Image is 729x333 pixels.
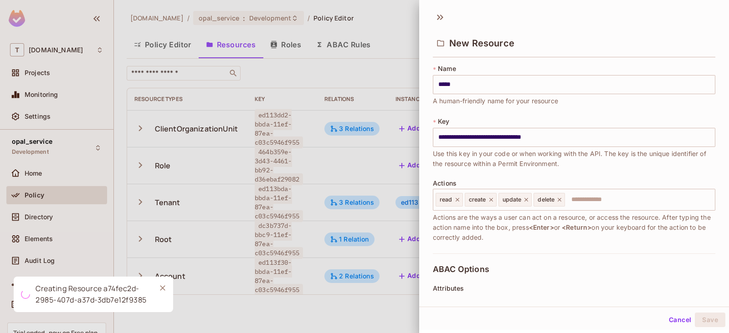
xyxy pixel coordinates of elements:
span: A human-friendly name for your resource [433,96,558,106]
span: Name [438,65,456,72]
span: create [469,196,486,203]
span: delete [538,196,554,203]
div: Creating Resource a74fec2d-2985-407d-a37d-3db7e12f9385 [36,283,149,306]
span: ABAC Options [433,265,489,274]
span: update [503,196,522,203]
div: delete [534,193,565,207]
div: update [498,193,532,207]
span: Actions are the ways a user can act on a resource, or access the resource. After typing the actio... [433,212,715,242]
span: <Return> [562,223,591,231]
span: <Enter> [529,223,554,231]
button: Cancel [665,313,695,327]
div: read [436,193,463,207]
span: Attributes [433,285,464,292]
div: create [465,193,497,207]
button: Save [695,313,725,327]
span: Key [438,118,449,125]
button: Close [156,281,169,295]
span: New Resource [449,38,514,49]
span: Use this key in your code or when working with the API. The key is the unique identifier of the r... [433,149,715,169]
span: Actions [433,180,457,187]
span: read [440,196,452,203]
